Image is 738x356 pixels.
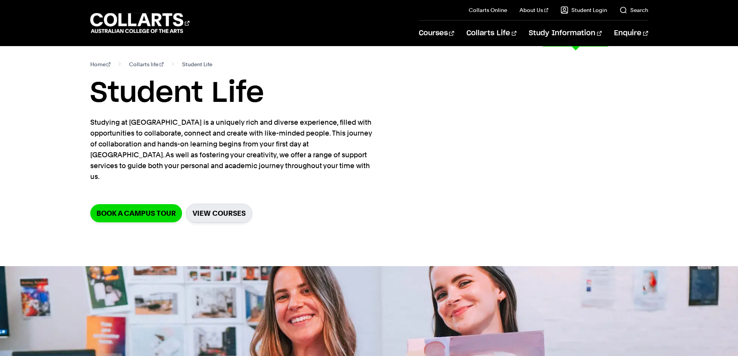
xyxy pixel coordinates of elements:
a: Home [90,59,111,70]
a: Student Login [561,6,607,14]
a: Enquire [614,21,648,46]
a: Collarts Life [466,21,516,46]
p: Studying at [GEOGRAPHIC_DATA] is a uniquely rich and diverse experience, filled with opportunitie... [90,117,373,182]
span: Student Life [182,59,212,70]
a: Collarts life [129,59,163,70]
a: Study Information [529,21,602,46]
a: Courses [419,21,454,46]
div: Go to homepage [90,12,189,34]
a: About Us [520,6,548,14]
a: Collarts Online [469,6,507,14]
a: View Courses [186,204,252,223]
a: Book a Campus Tour [90,204,182,222]
a: Search [619,6,648,14]
h1: Student Life [90,76,648,111]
